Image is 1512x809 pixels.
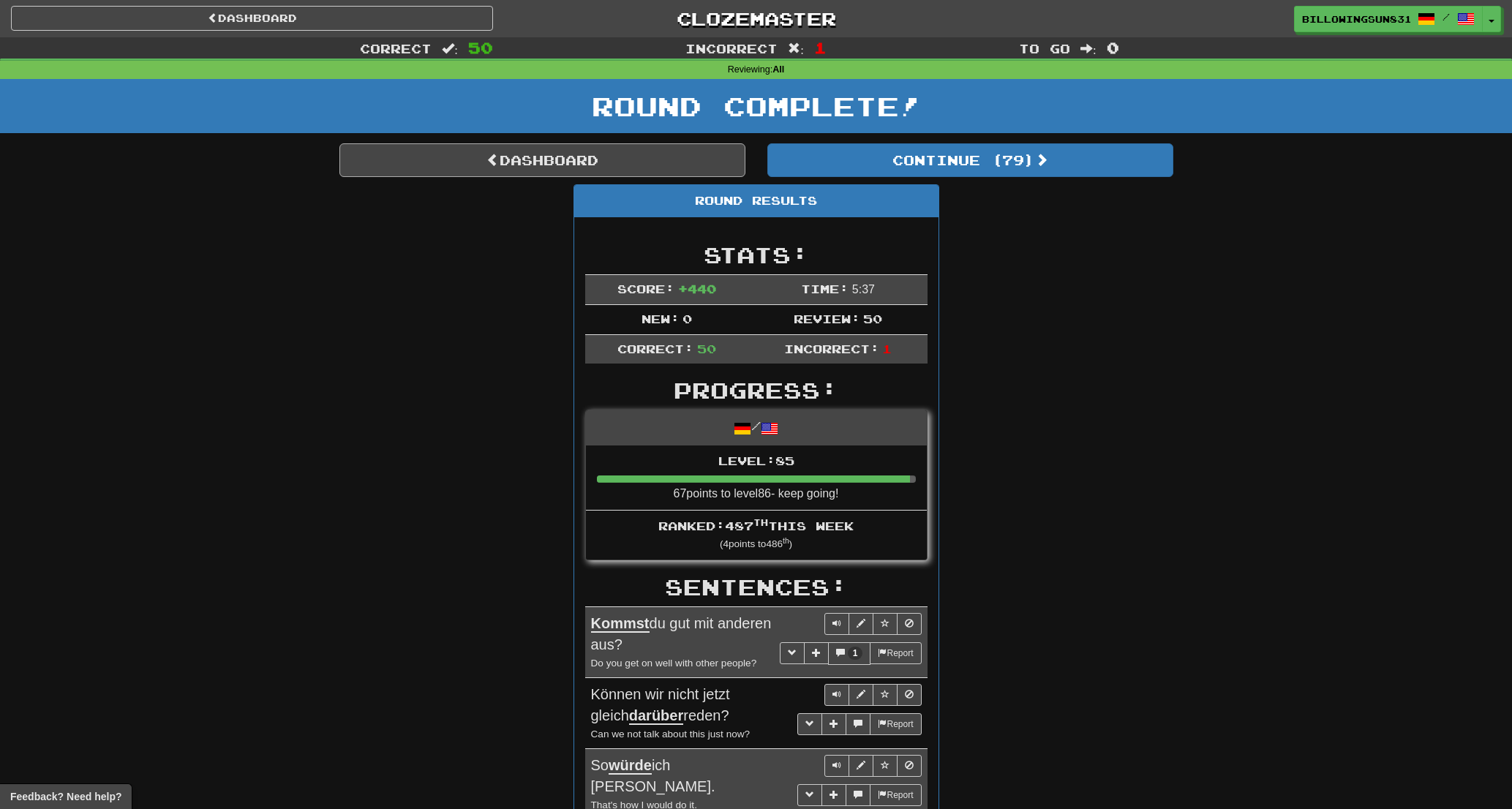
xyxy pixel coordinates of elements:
div: Sentence controls [824,684,922,706]
span: Können wir nicht jetzt gleich reden? [591,686,730,725]
a: Clozemaster [515,6,997,31]
a: Dashboard [339,143,745,177]
button: Report [870,713,921,735]
u: Kommst [591,615,650,633]
li: 67 points to level 86 - keep going! [586,445,927,511]
span: 1 [814,39,827,56]
sup: th [753,517,768,527]
button: Toggle grammar [797,713,822,735]
button: Toggle grammar [797,784,822,806]
span: New: [642,312,680,326]
span: 0 [682,312,692,326]
strong: All [772,64,784,75]
button: Toggle ignore [897,613,922,635]
span: 5 : 37 [852,283,875,296]
span: Score: [617,282,674,296]
span: So ich [PERSON_NAME]. [591,757,715,794]
span: 0 [1107,39,1119,56]
span: BillowingSun8319 [1302,12,1410,26]
span: Incorrect: [784,342,879,355]
button: 1 [828,642,871,665]
span: 1 [853,648,858,658]
span: 50 [863,312,882,326]
sup: th [783,537,789,545]
button: Report [870,784,921,806]
button: Toggle favorite [873,613,898,635]
span: : [442,42,458,55]
button: Add sentence to collection [821,713,846,735]
small: ( 4 points to 486 ) [720,538,792,549]
button: Edit sentence [849,613,873,635]
span: / [1443,12,1450,22]
span: Incorrect [685,41,778,56]
small: Do you get on well with other people? [591,658,757,669]
button: Add sentence to collection [821,784,846,806]
span: Level: 85 [718,454,794,467]
span: : [788,42,804,55]
button: Play sentence audio [824,613,849,635]
span: Ranked: 487 this week [658,519,854,533]
div: More sentence controls [797,713,921,735]
button: Toggle favorite [873,755,898,777]
h1: Round Complete! [5,91,1507,121]
span: Review: [794,312,860,326]
h2: Sentences: [585,575,928,599]
button: Add sentence to collection [804,642,829,664]
button: Toggle ignore [897,684,922,706]
h2: Stats: [585,243,928,267]
span: To go [1019,41,1070,56]
u: würde [609,757,652,775]
div: Round Results [574,185,939,217]
a: Dashboard [11,6,493,31]
div: Sentence controls [824,755,922,777]
span: Open feedback widget [10,789,121,804]
button: Toggle ignore [897,755,922,777]
button: Toggle favorite [873,684,898,706]
div: More sentence controls [780,642,922,665]
button: Continue (79) [767,143,1173,177]
span: Time: [801,282,849,296]
div: More sentence controls [797,784,921,806]
span: : [1080,42,1097,55]
span: 1 [882,342,892,355]
span: 50 [468,39,493,56]
span: du gut mit anderen aus? [591,615,772,652]
h2: Progress: [585,378,928,402]
span: Correct: [617,342,693,355]
button: Play sentence audio [824,755,849,777]
span: 50 [697,342,716,355]
button: Edit sentence [849,755,873,777]
button: Report [870,642,921,664]
button: Toggle grammar [780,642,805,664]
div: / [586,410,927,445]
u: darüber [629,707,683,725]
small: Can we not talk about this just now? [591,729,751,740]
span: + 440 [678,282,716,296]
button: Play sentence audio [824,684,849,706]
span: Correct [360,41,432,56]
div: Sentence controls [824,613,922,635]
button: Edit sentence [849,684,873,706]
a: BillowingSun8319 / [1294,6,1483,32]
